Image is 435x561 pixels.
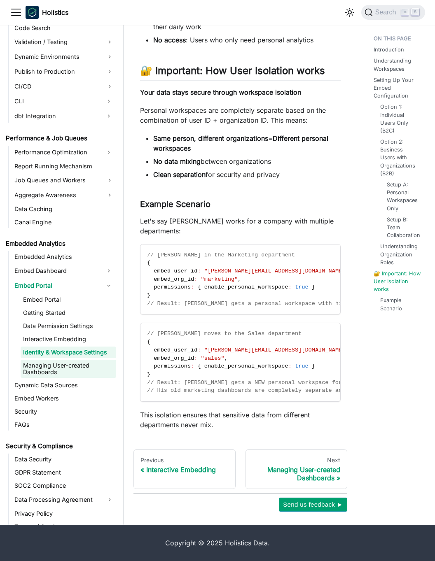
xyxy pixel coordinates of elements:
button: Toggle navigation bar [10,6,22,19]
span: } [312,284,315,290]
strong: Your data stays secure through workspace isolation [140,88,301,96]
strong: Different personal workspaces [153,134,328,152]
a: Embedded Analytics [12,251,116,263]
strong: Clean separation [153,170,206,179]
a: FAQs [12,419,116,431]
span: embed_user_id [154,347,197,353]
button: Expand sidebar category 'CLI' [101,95,116,108]
span: permissions [154,363,191,369]
nav: Docs pages [133,449,347,489]
span: Search [373,9,401,16]
a: 🔐 Important: How User Isolation works [374,270,422,293]
p: Personal workspaces are completely separate based on the combination of user ID + organization ID... [140,105,341,125]
span: { [147,339,150,345]
a: Example Scenario [380,296,419,312]
a: CI/CD [12,80,116,93]
span: embed_org_id [154,276,194,282]
kbd: K [411,8,419,16]
span: true [295,363,309,369]
span: // [PERSON_NAME] in the Marketing department [147,252,295,258]
a: Embed Workers [12,393,116,404]
span: // [PERSON_NAME] moves to the Sales department [147,331,302,337]
button: Expand sidebar category 'Embed Dashboard' [101,264,116,277]
a: Data Processing Agreement [12,493,116,506]
button: Search (Command+K) [361,5,425,20]
span: : [194,355,197,361]
span: } [147,371,150,377]
li: between organizations [153,156,341,166]
span: } [312,363,315,369]
strong: Same person, different organizations [153,134,268,142]
div: Managing User-created Dashboards [253,466,341,482]
p: This isolation ensures that sensitive data from different departments never mix. [140,410,341,430]
div: Next [253,456,341,464]
a: Job Queues and Workers [12,174,116,187]
a: Canal Engine [12,216,116,228]
span: { [147,260,150,266]
span: // His old marketing dashboards are completely separate and not accessible [147,387,396,393]
span: embed_user_id [154,268,197,274]
a: Embed Portal [12,279,101,292]
kbd: ⌘ [401,9,409,16]
span: : [288,363,292,369]
a: Introduction [374,46,404,54]
span: : [191,363,194,369]
a: Identity & Workspace Settings [21,347,116,358]
span: : [288,284,292,290]
span: { [197,284,201,290]
a: Report Running Mechanism [12,161,116,172]
a: GDPR Statement [12,467,116,478]
span: permissions [154,284,191,290]
span: "sales" [201,355,225,361]
button: Expand sidebar category 'dbt Integration' [101,109,116,123]
a: Code Search [12,22,116,34]
h2: 🔐 Important: How User Isolation works [140,65,341,80]
span: { [197,363,201,369]
a: Data Permission Settings [21,320,116,332]
div: Previous [140,456,229,464]
span: : [197,347,201,353]
a: Managing User-created Dashboards [21,360,116,378]
strong: No data mixing [153,157,201,165]
a: NextManaging User-created Dashboards [246,449,348,489]
span: embed_org_id [154,355,194,361]
span: "marketing" [201,276,238,282]
a: Data Caching [12,203,116,215]
a: Security [12,406,116,417]
span: : [197,268,201,274]
a: Setup B: Team Collaboration [387,216,420,240]
a: Publish to Production [12,65,116,78]
span: enable_personal_workspace [204,284,288,290]
a: Privacy Policy [12,508,116,519]
li: for security and privacy [153,170,341,179]
a: Dynamic Environments [12,50,116,63]
b: Holistics [42,7,68,17]
a: PreviousInteractive Embedding [133,449,236,489]
div: Interactive Embedding [140,466,229,474]
strong: No access [153,36,186,44]
a: Terms of Service [12,521,116,533]
a: Performance Optimization [12,146,101,159]
a: HolisticsHolistics [26,6,68,19]
span: : [194,276,197,282]
a: Performance & Job Queues [3,133,116,144]
a: Option 2: Business Users with Organizations (B2B) [380,138,419,177]
p: Let's say [PERSON_NAME] works for a company with multiple departments: [140,216,341,236]
a: Security & Compliance [3,440,116,452]
span: , [238,276,241,282]
a: Option 1: Individual Users Only (B2C) [380,103,419,135]
button: Expand sidebar category 'Performance Optimization' [101,146,116,159]
span: enable_personal_workspace [204,363,288,369]
a: Setup A: Personal Workspaces Only [387,181,418,212]
span: : [191,284,194,290]
a: Dynamic Data Sources [12,379,116,391]
span: "[PERSON_NAME][EMAIL_ADDRESS][DOMAIN_NAME]" [204,347,349,353]
a: Interactive Embedding [21,333,116,345]
h3: Example Scenario [140,199,341,210]
div: Copyright © 2025 Holistics Data. [30,538,405,548]
a: Validation / Testing [12,35,116,49]
span: // Result: [PERSON_NAME] gets a personal workspace with his marketing dashboards [147,300,416,307]
li: = [153,133,341,153]
span: } [147,292,150,298]
button: Collapse sidebar category 'Embed Portal' [101,279,116,292]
